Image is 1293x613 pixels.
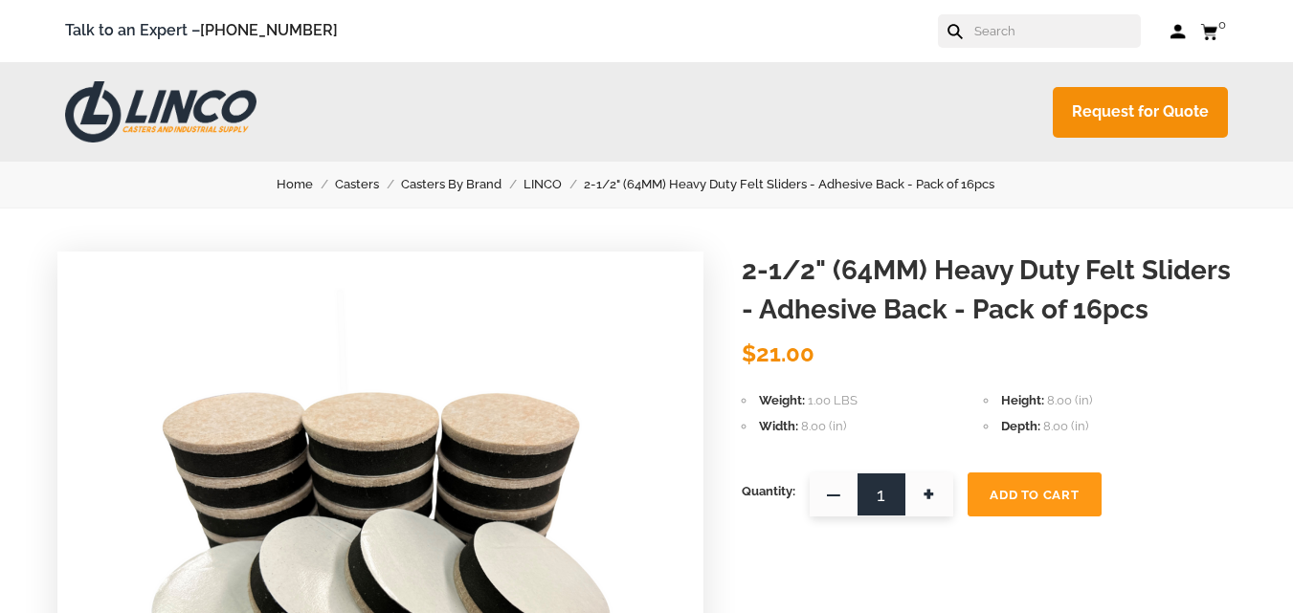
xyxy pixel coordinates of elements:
[277,174,335,195] a: Home
[65,81,256,142] img: LINCO CASTERS & INDUSTRIAL SUPPLY
[1001,393,1044,407] span: Height
[759,419,798,433] span: Width
[968,472,1102,516] button: Add To Cart
[200,21,338,39] a: [PHONE_NUMBER]
[1218,17,1226,32] span: 0
[1043,419,1088,433] span: 8.00 (in)
[972,14,1141,48] input: Search
[1053,87,1228,138] a: Request for Quote
[742,472,795,511] span: Quantity
[810,472,858,516] span: —
[990,488,1079,502] span: Add To Cart
[1001,419,1040,433] span: Depth
[759,393,805,407] span: Weight
[1047,393,1092,407] span: 8.00 (in)
[584,174,1016,195] a: 2-1/2" (64MM) Heavy Duty Felt Sliders - Adhesive Back - Pack of 16pcs
[1170,22,1186,41] a: Log in
[742,339,814,367] span: $21.00
[1200,19,1228,43] a: 0
[801,419,846,433] span: 8.00 (in)
[65,18,338,44] span: Talk to an Expert –
[905,472,953,516] span: +
[401,174,524,195] a: Casters By Brand
[335,174,401,195] a: Casters
[742,252,1236,329] h1: 2-1/2" (64MM) Heavy Duty Felt Sliders - Adhesive Back - Pack of 16pcs
[808,393,858,407] span: 1.00 LBS
[524,174,584,195] a: LINCO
